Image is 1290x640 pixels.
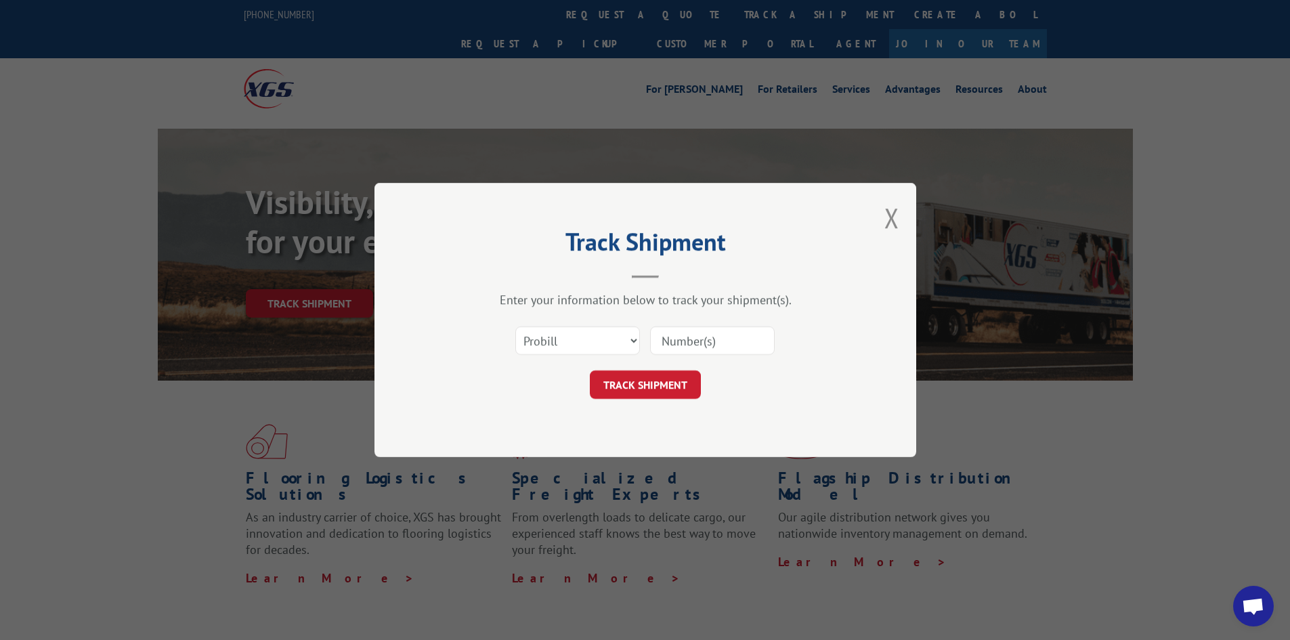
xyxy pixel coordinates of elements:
button: TRACK SHIPMENT [590,370,701,399]
button: Close modal [884,200,899,236]
div: Enter your information below to track your shipment(s). [442,292,848,307]
input: Number(s) [650,326,775,355]
h2: Track Shipment [442,232,848,258]
div: Open chat [1233,586,1274,626]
